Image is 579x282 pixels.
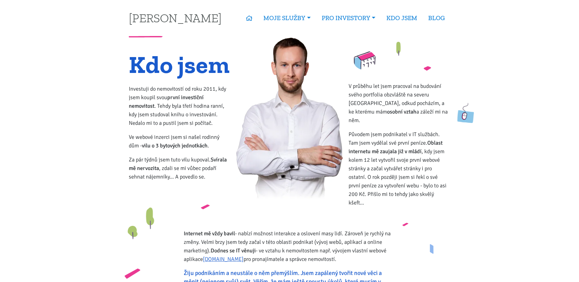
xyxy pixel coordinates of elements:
strong: Dodnes se IT věnuji [211,247,256,254]
a: KDO JSEM [381,11,423,25]
strong: osobní vztah [387,108,416,115]
p: Ve webové inzerci jsem si našel rodinný dům - . [129,133,230,150]
a: PRO INVESTORY [316,11,381,25]
p: Původem jsem podnikatel v IT službách. Tam jsem vydělal své první peníze. , kdy jsem kolem 12 let... [349,130,450,207]
p: - nabízí možnost interakce a oslovení masy lidí. Zároveň je rychlý na změny. Velmi brzy jsem tedy... [184,229,395,263]
p: Investuji do nemovitostí od roku 2011, kdy jsem koupil svou . Tehdy byla třetí hodina ranní, kdy ... [129,85,230,127]
h1: Kdo jsem [129,54,230,75]
p: V průběhu let jsem pracoval na budování svého portfolia obzvláště na severu [GEOGRAPHIC_DATA], od... [349,82,450,125]
a: BLOG [423,11,450,25]
strong: vilu o 3 bytových jednotkách [142,142,208,149]
a: [DOMAIN_NAME] [203,256,244,262]
strong: Internet mě vždy bavil [184,230,235,237]
a: MOJE SLUŽBY [258,11,316,25]
a: [PERSON_NAME] [129,12,222,24]
p: Za pár týdnů jsem tuto vilu kupoval. , zdali se mi vůbec podaří sehnat nájemníky… A povedlo se. [129,155,230,181]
